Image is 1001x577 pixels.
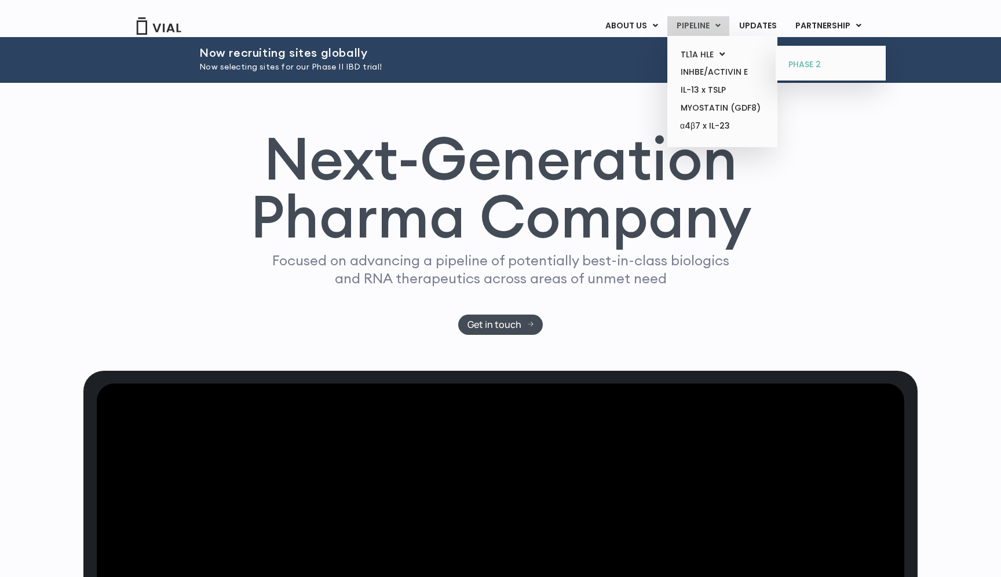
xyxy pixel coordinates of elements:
[667,16,729,36] a: PIPELINEMenu Toggle
[730,16,786,36] a: UPDATES
[780,56,881,74] a: PHASE 2
[250,129,751,246] h1: Next-Generation Pharma Company
[596,16,667,36] a: ABOUT USMenu Toggle
[671,46,773,64] a: TL1A HLEMenu Toggle
[786,16,871,36] a: PARTNERSHIPMenu Toggle
[671,99,773,117] a: MYOSTATIN (GDF8)
[671,63,773,81] a: INHBE/ACTIVIN E
[199,46,678,59] h2: Now recruiting sites globally
[458,315,543,335] a: Get in touch
[671,81,773,99] a: IL-13 x TSLP
[136,17,182,35] img: Vial Logo
[199,61,678,74] p: Now selecting sites for our Phase II IBD trial!
[267,251,734,287] p: Focused on advancing a pipeline of potentially best-in-class biologics and RNA therapeutics acros...
[671,117,773,136] a: α4β7 x IL-23
[467,320,521,329] span: Get in touch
